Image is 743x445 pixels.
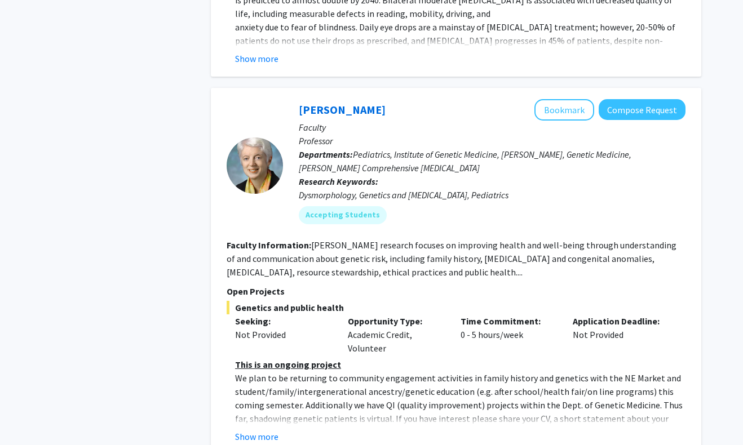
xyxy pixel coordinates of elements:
[599,99,685,120] button: Compose Request to Joann Bodurtha
[299,149,631,173] span: Pediatrics, Institute of Genetic Medicine, [PERSON_NAME], Genetic Medicine, [PERSON_NAME] Compreh...
[452,314,565,355] div: 0 - 5 hours/week
[227,301,685,314] span: Genetics and public health
[534,99,594,121] button: Add Joann Bodurtha to Bookmarks
[235,52,278,65] button: Show more
[235,359,341,370] u: This is an ongoing project
[227,239,311,251] b: Faculty Information:
[235,314,331,328] p: Seeking:
[8,394,48,437] iframe: Chat
[227,239,676,278] fg-read-more: [PERSON_NAME] research focuses on improving health and well-being through understanding of and co...
[235,328,331,341] div: Not Provided
[564,314,677,355] div: Not Provided
[348,314,444,328] p: Opportunity Type:
[299,103,386,117] a: [PERSON_NAME]
[299,188,685,202] div: Dysmorphology, Genetics and [MEDICAL_DATA], Pediatrics
[339,314,452,355] div: Academic Credit, Volunteer
[227,284,685,298] p: Open Projects
[573,314,669,328] p: Application Deadline:
[299,206,387,224] mat-chip: Accepting Students
[299,121,685,134] p: Faculty
[299,176,378,187] b: Research Keywords:
[461,314,556,328] p: Time Commitment:
[235,430,278,443] button: Show more
[235,20,685,101] p: anxiety due to fear of blindness. Daily eye drops are a mainstay of [MEDICAL_DATA] treatment; how...
[299,134,685,148] p: Professor
[299,149,353,160] b: Departments:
